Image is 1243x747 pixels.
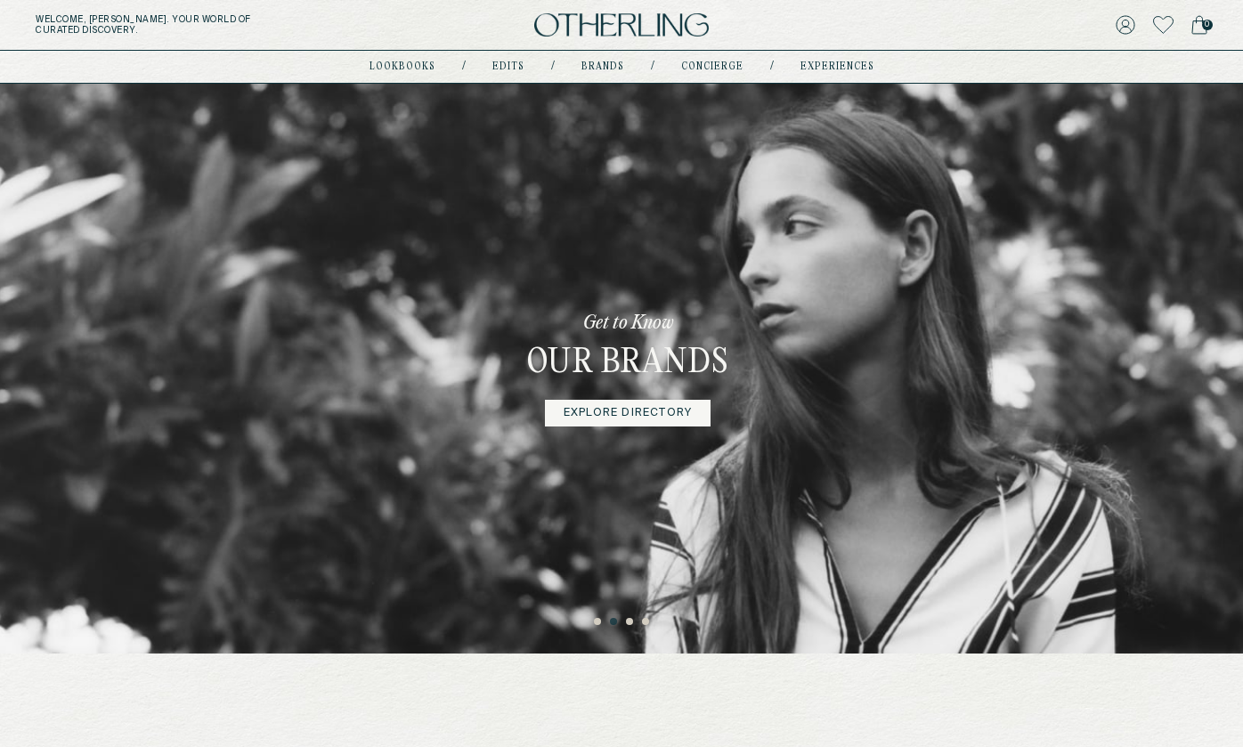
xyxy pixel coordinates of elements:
[581,62,624,71] a: Brands
[770,60,774,74] div: /
[36,14,387,36] h5: Welcome, [PERSON_NAME] . Your world of curated discovery.
[1191,12,1207,37] a: 0
[642,618,651,627] button: 4
[545,400,711,426] a: Explore Directory
[534,13,709,37] img: logo
[594,618,603,627] button: 1
[462,60,466,74] div: /
[800,62,874,71] a: experiences
[527,343,729,386] h3: Our Brands
[651,60,654,74] div: /
[626,618,635,627] button: 3
[583,311,673,336] p: Get to Know
[610,618,619,627] button: 2
[370,62,435,71] a: lookbooks
[492,62,524,71] a: Edits
[681,62,743,71] a: concierge
[1202,20,1213,30] span: 0
[551,60,555,74] div: /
